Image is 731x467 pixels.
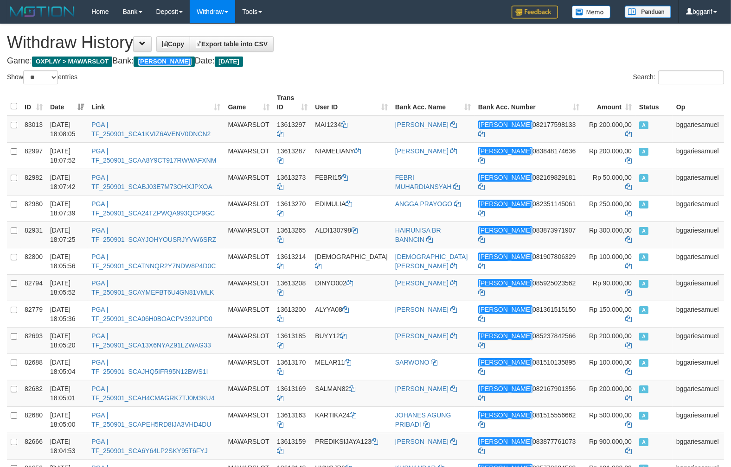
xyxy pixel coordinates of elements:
[639,385,648,393] span: Approved - Marked by bggariesamuel
[395,121,449,128] a: [PERSON_NAME]
[162,40,184,48] span: Copy
[138,57,191,65] em: [PERSON_NAME]
[475,380,583,406] td: 082167901356
[395,200,452,208] a: ANGGA PRAYOGO
[589,227,632,234] span: Rp 300.000,00
[32,57,112,67] span: OXPLAY > MAWARSLOT
[273,248,311,274] td: 13613214
[395,279,449,287] a: [PERSON_NAME]
[311,353,391,380] td: MELAR11
[91,438,208,454] a: PGA | TF_250901_SCA6Y64LP2SKY95T6FYJ
[88,89,224,116] th: Link: activate to sort column ascending
[673,274,724,301] td: bggariesamuel
[311,406,391,433] td: KARTIKA24
[21,195,46,221] td: 82980
[395,253,468,270] a: [DEMOGRAPHIC_DATA][PERSON_NAME]
[478,120,532,129] em: [PERSON_NAME]
[91,359,208,375] a: PGA | TF_250901_SCAJHQ5IFR95N12BWS1I
[21,433,46,459] td: 82666
[21,380,46,406] td: 82682
[475,142,583,169] td: 083848174636
[475,248,583,274] td: 081907806329
[639,227,648,235] span: Approved - Marked by bggariesamuel
[673,169,724,195] td: bggariesamuel
[224,301,273,327] td: MAWARSLOT
[395,411,451,428] a: JOHANES AGUNG PRIBADI
[46,142,88,169] td: [DATE] 18:07:52
[273,406,311,433] td: 13613163
[156,36,190,52] a: Copy
[46,327,88,353] td: [DATE] 18:05:20
[91,279,214,296] a: PGA | TF_250901_SCAYMEFBT6U4GN81VMLK
[478,279,532,287] em: [PERSON_NAME]
[311,221,391,248] td: ALDI130798
[475,406,583,433] td: 081515556662
[46,195,88,221] td: [DATE] 18:07:39
[46,274,88,301] td: [DATE] 18:05:52
[589,411,632,419] span: Rp 500.000,00
[673,142,724,169] td: bggariesamuel
[21,301,46,327] td: 82779
[395,385,449,392] a: [PERSON_NAME]
[91,200,215,217] a: PGA | TF_250901_SCA24TZPWQA993QCP9GC
[589,385,632,392] span: Rp 200.000,00
[589,121,632,128] span: Rp 200.000,00
[224,353,273,380] td: MAWARSLOT
[673,116,724,143] td: bggariesamuel
[478,358,532,366] em: [PERSON_NAME]
[478,147,532,155] em: [PERSON_NAME]
[273,142,311,169] td: 13613287
[273,327,311,353] td: 13613185
[395,306,449,313] a: [PERSON_NAME]
[395,147,449,155] a: [PERSON_NAME]
[273,221,311,248] td: 13613265
[215,57,243,67] span: [DATE]
[21,142,46,169] td: 82997
[224,195,273,221] td: MAWARSLOT
[475,89,583,116] th: Bank Acc. Number: activate to sort column ascending
[91,121,211,138] a: PGA | TF_250901_SCA1KVIZ6AVENV0DNCN2
[311,169,391,195] td: FEBRI15
[475,169,583,195] td: 082169829181
[224,169,273,195] td: MAWARSLOT
[224,221,273,248] td: MAWARSLOT
[478,411,532,419] em: [PERSON_NAME]
[7,57,724,66] h4: Game: Bank: Date:
[91,147,216,164] a: PGA | TF_250901_SCAA8Y9CT917RWWAFXNM
[639,201,648,208] span: Approved - Marked by bggariesamuel
[478,252,532,261] em: [PERSON_NAME]
[478,173,532,182] em: [PERSON_NAME]
[639,121,648,129] span: Approved - Marked by bggariesamuel
[21,116,46,143] td: 83013
[673,195,724,221] td: bggariesamuel
[395,359,430,366] a: SARWONO
[639,438,648,446] span: Approved - Marked by bggariesamuel
[311,89,391,116] th: User ID: activate to sort column ascending
[190,36,274,52] a: Export table into CSV
[224,248,273,274] td: MAWARSLOT
[224,142,273,169] td: MAWARSLOT
[658,70,724,84] input: Search:
[273,89,311,116] th: Trans ID: activate to sort column ascending
[593,279,632,287] span: Rp 90.000,00
[478,226,532,234] em: [PERSON_NAME]
[673,327,724,353] td: bggariesamuel
[395,438,449,445] a: [PERSON_NAME]
[21,221,46,248] td: 82931
[311,274,391,301] td: DINYO002
[21,327,46,353] td: 82693
[583,89,635,116] th: Amount: activate to sort column ascending
[475,195,583,221] td: 082351145061
[46,116,88,143] td: [DATE] 18:08:05
[46,248,88,274] td: [DATE] 18:05:56
[7,5,77,19] img: MOTION_logo.png
[639,306,648,314] span: Approved - Marked by bggariesamuel
[475,274,583,301] td: 085925023562
[589,200,632,208] span: Rp 250.000,00
[46,169,88,195] td: [DATE] 18:07:42
[46,221,88,248] td: [DATE] 18:07:25
[21,406,46,433] td: 82680
[395,227,441,243] a: HAIRUNISA BR BANNCIN
[475,433,583,459] td: 083877761073
[475,116,583,143] td: 082177598133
